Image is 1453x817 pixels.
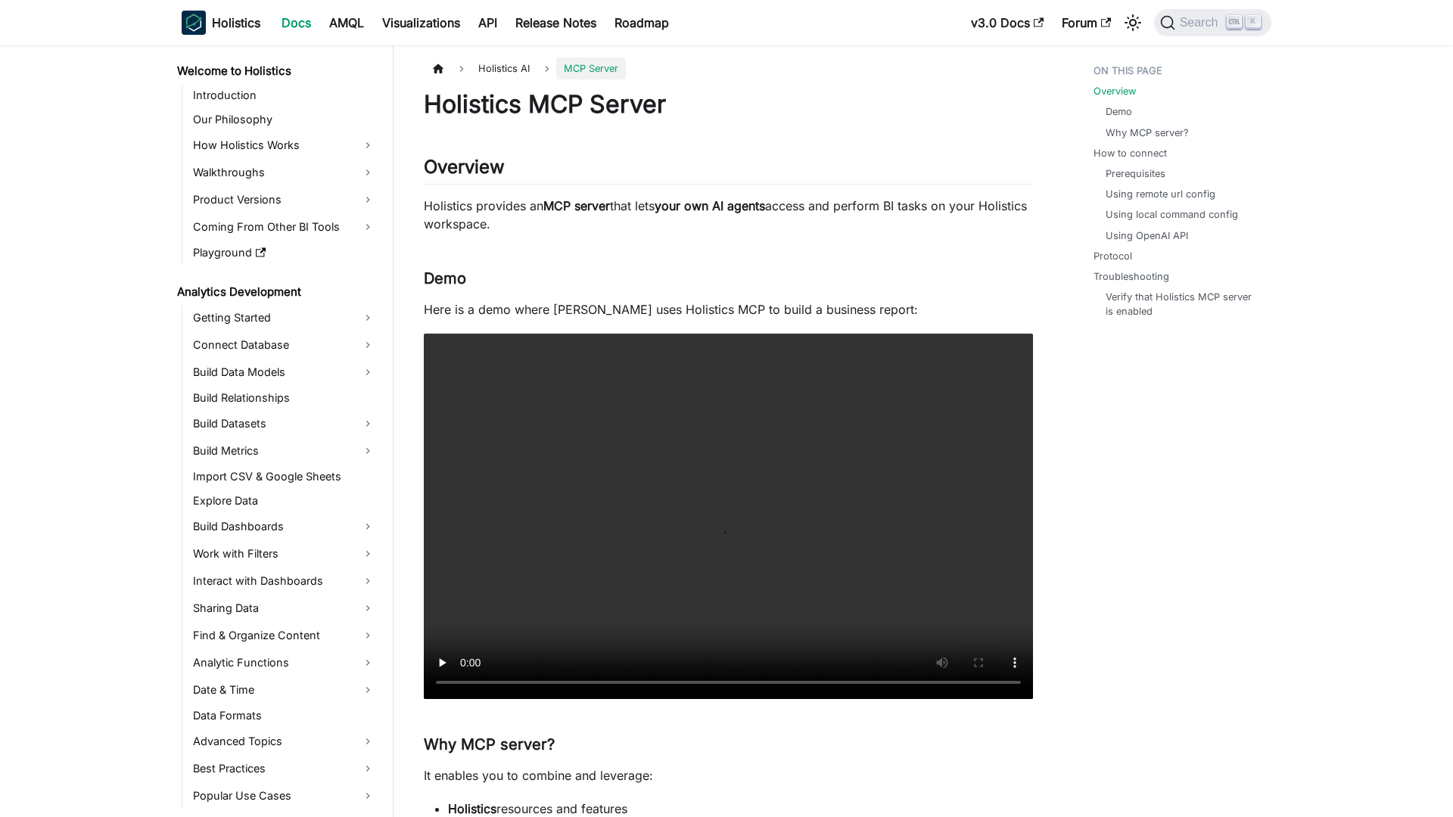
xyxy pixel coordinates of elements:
strong: Holistics [448,801,496,816]
strong: your own AI agents [655,198,765,213]
p: Holistics provides an that lets access and perform BI tasks on your Holistics workspace. [424,197,1033,233]
a: Using OpenAI API [1106,228,1188,243]
h1: Holistics MCP Server [424,89,1033,120]
a: Work with Filters [188,542,380,566]
a: Build Datasets [188,412,380,436]
a: Overview [1094,84,1136,98]
span: Search [1175,16,1227,30]
a: Protocol [1094,249,1132,263]
a: Introduction [188,85,380,106]
h3: Demo [424,269,1033,288]
h3: Why MCP server? [424,735,1033,754]
a: Analytics Development [173,281,380,303]
a: Build Relationships [188,387,380,408]
a: Date & Time [188,678,380,702]
a: Analytic Functions [188,651,380,675]
a: Using remote url config [1106,187,1215,201]
a: Welcome to Holistics [173,61,380,82]
a: Explore Data [188,490,380,511]
img: Holistics [182,11,206,35]
a: Release Notes [506,11,605,35]
a: Best Practices [188,756,380,781]
strong: MCP server [543,198,610,213]
a: Data Formats [188,705,380,726]
nav: Docs sidebar [166,45,394,817]
p: It enables you to combine and leverage: [424,766,1033,784]
a: Product Versions [188,188,380,212]
a: Forum [1053,11,1120,35]
a: Visualizations [373,11,469,35]
button: Search (Ctrl+K) [1154,9,1271,36]
a: Verify that Holistics MCP server is enabled [1106,290,1256,318]
button: Switch between dark and light mode (currently light mode) [1121,11,1145,35]
a: Docs [272,11,320,35]
a: Find & Organize Content [188,623,380,648]
a: Connect Database [188,333,380,357]
a: Demo [1106,104,1132,119]
a: Build Metrics [188,439,380,463]
a: Advanced Topics [188,729,380,753]
a: Home page [424,57,453,79]
a: Build Data Models [188,360,380,384]
a: Troubleshooting [1094,269,1169,284]
p: Here is a demo where [PERSON_NAME] uses Holistics MCP to build a business report: [424,300,1033,318]
a: Our Philosophy [188,109,380,130]
a: Import CSV & Google Sheets [188,466,380,487]
a: Getting Started [188,306,380,330]
a: Build Dashboards [188,514,380,539]
span: Holistics AI [471,57,537,79]
a: v3.0 Docs [962,11,1053,35]
a: Interact with Dashboards [188,569,380,593]
a: Roadmap [605,11,678,35]
a: Prerequisites [1106,166,1165,181]
a: Using local command config [1106,207,1238,222]
a: Popular Use Cases [188,784,380,808]
a: AMQL [320,11,373,35]
a: HolisticsHolistics [182,11,260,35]
video: Your browser does not support embedding video, but you can . [424,334,1033,699]
a: API [469,11,506,35]
a: Coming From Other BI Tools [188,215,380,239]
a: Walkthroughs [188,160,380,185]
b: Holistics [212,14,260,32]
a: How to connect [1094,146,1167,160]
kbd: K [1246,15,1261,29]
nav: Breadcrumbs [424,57,1033,79]
a: Why MCP server? [1106,126,1189,140]
a: Playground [188,242,380,263]
a: Sharing Data [188,596,380,620]
h2: Overview [424,156,1033,185]
span: MCP Server [556,57,626,79]
a: How Holistics Works [188,133,380,157]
